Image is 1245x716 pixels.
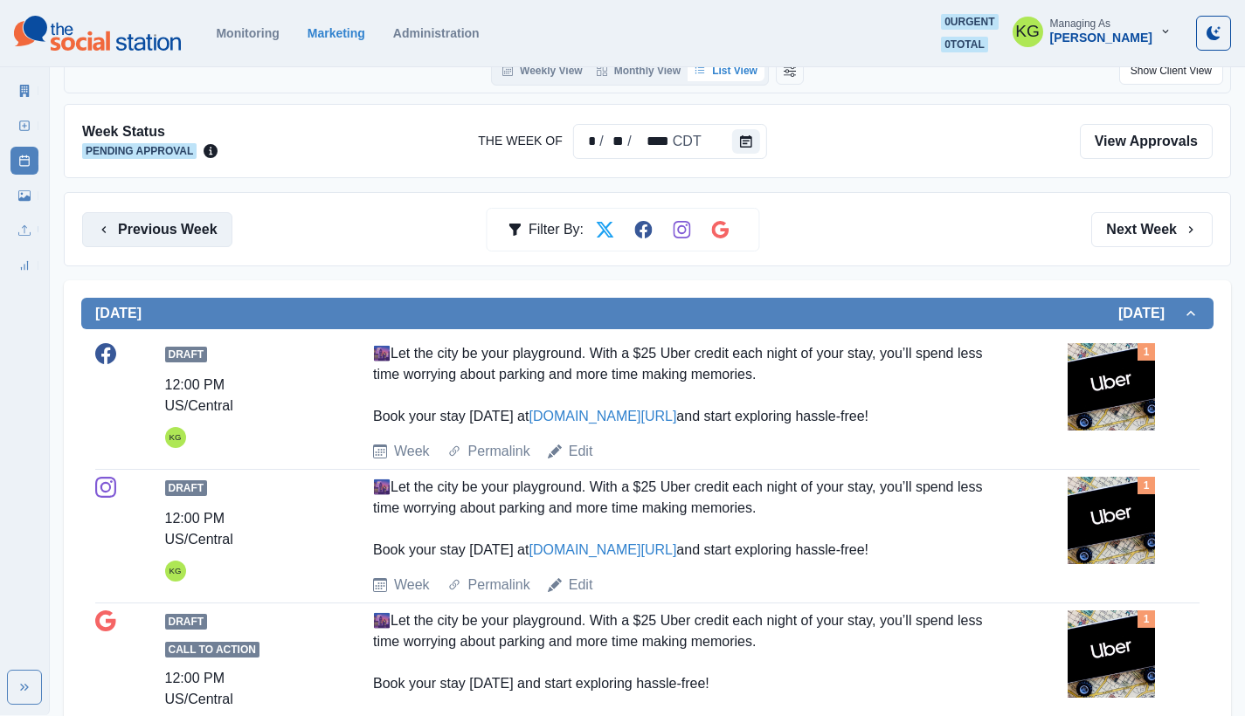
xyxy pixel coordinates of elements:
button: Previous Week [82,212,232,247]
div: Total Media Attached [1138,477,1155,494]
a: [DOMAIN_NAME][URL] [529,409,676,423]
div: / [598,131,605,152]
span: Draft [165,480,208,496]
img: pgaalgx16uc5lit9k47l [1068,477,1155,564]
div: Total Media Attached [1138,343,1155,361]
a: Week [394,575,430,596]
a: Marketing Summary [10,77,38,105]
span: 0 total [941,37,988,52]
span: Pending Approval [82,143,197,159]
a: Post Schedule [10,147,38,175]
button: Filter by Twitter [587,212,622,247]
div: Managing As [1050,17,1110,30]
span: Draft [165,614,208,630]
button: Filter by Facebook [626,212,661,247]
h2: [DATE] [1118,305,1182,321]
button: List View [688,60,764,81]
a: Review Summary [10,251,38,279]
img: pgaalgx16uc5lit9k47l [1068,343,1155,430]
div: Katrina Gallardo [169,561,182,582]
div: 🌆Let the city be your playground. With a $25 Uber credit each night of your stay, you’ll spend le... [373,610,992,706]
a: Uploads [10,217,38,244]
div: 12:00 PM US/Central [165,508,297,550]
a: [DOMAIN_NAME][URL] [529,542,676,557]
button: Change View Order [776,57,804,85]
a: Permalink [468,441,530,462]
button: Next Week [1091,212,1213,247]
span: Draft [165,347,208,362]
div: 12:00 PM US/Central [165,668,297,710]
div: 12:00 PM US/Central [165,375,297,417]
button: Managing As[PERSON_NAME] [999,14,1186,49]
a: Week [394,441,430,462]
div: Date [578,131,703,152]
img: pgaalgx16uc5lit9k47l [1068,610,1155,698]
div: [PERSON_NAME] [1050,31,1152,45]
span: 0 urgent [941,14,998,30]
a: Edit [569,575,593,596]
img: logoTextSVG.62801f218bc96a9b266caa72a09eb111.svg [14,16,181,51]
a: New Post [10,112,38,140]
div: 🌆Let the city be your playground. With a $25 Uber credit each night of your stay, you’ll spend le... [373,477,992,561]
div: The Week Of [671,131,703,152]
div: Filter By: [508,212,584,247]
button: The Week Of [732,129,760,154]
a: Marketing [308,26,365,40]
button: Filter by Google [702,212,737,247]
button: [DATE][DATE] [81,298,1214,329]
a: Monitoring [216,26,279,40]
a: Permalink [468,575,530,596]
div: 🌆Let the city be your playground. With a $25 Uber credit each night of your stay, you’ll spend le... [373,343,992,427]
div: The Week Of [605,131,626,152]
button: Show Client View [1119,57,1223,85]
div: The Week Of [573,124,767,159]
h2: [DATE] [95,305,142,321]
button: Weekly View [495,60,590,81]
h2: Week Status [82,123,218,140]
a: Edit [569,441,593,462]
div: Katrina Gallardo [169,427,182,448]
button: Expand [7,670,42,705]
button: Toggle Mode [1196,16,1231,51]
button: Monthly View [590,60,688,81]
div: The Week Of [633,131,671,152]
div: / [626,131,633,152]
label: The Week Of [478,132,562,150]
a: Administration [393,26,480,40]
span: Call to Action [165,642,259,657]
div: Total Media Attached [1138,610,1155,628]
a: Media Library [10,182,38,210]
a: View Approvals [1080,124,1213,159]
div: Katrina Gallardo [1015,10,1040,52]
div: The Week Of [578,131,598,152]
button: Filter by Instagram [664,212,699,247]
